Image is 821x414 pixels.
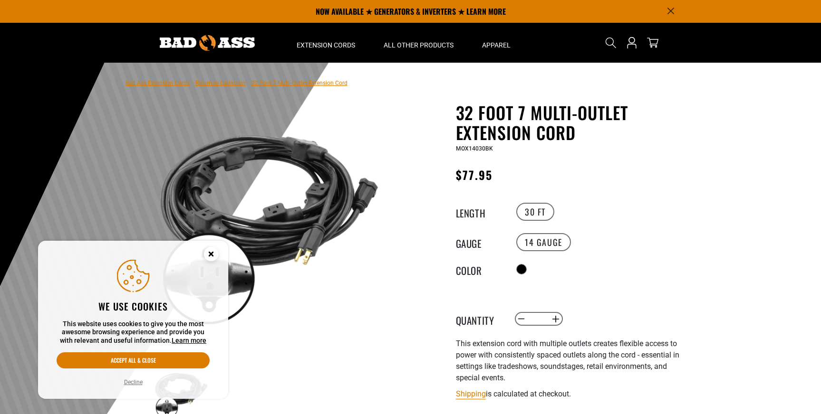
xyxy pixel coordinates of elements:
a: Learn more [172,337,206,344]
label: 30 FT [516,203,554,221]
img: Bad Ass Extension Cords [160,35,255,51]
label: Quantity [456,313,503,325]
summary: Extension Cords [282,23,369,63]
span: › [248,80,250,86]
summary: Apparel [468,23,525,63]
nav: breadcrumbs [126,77,348,88]
legend: Gauge [456,236,503,248]
a: Shipping [456,389,486,398]
summary: Search [603,35,618,50]
label: 14 Gauge [516,233,571,251]
a: Return to Collection [195,80,246,86]
aside: Cookie Consent [38,241,228,399]
span: $77.95 [456,166,493,183]
button: Decline [121,377,145,387]
span: This extension cord with multiple outlets creates flexible access to power with consistently spac... [456,339,679,382]
legend: Color [456,263,503,275]
a: Bad Ass Extension Cords [126,80,190,86]
span: › [192,80,193,86]
span: MOX14030BK [456,145,493,152]
span: Apparel [482,41,511,49]
span: 32 Foot 7 Multi-Outlet Extension Cord [251,80,348,86]
h2: We use cookies [57,300,210,312]
span: All Other Products [384,41,454,49]
p: This website uses cookies to give you the most awesome browsing experience and provide you with r... [57,320,210,345]
legend: Length [456,206,503,218]
button: Accept all & close [57,352,210,368]
h1: 32 Foot 7 Multi-Outlet Extension Cord [456,103,689,142]
div: is calculated at checkout. [456,387,689,400]
img: black [154,104,383,333]
span: Extension Cords [297,41,355,49]
summary: All Other Products [369,23,468,63]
